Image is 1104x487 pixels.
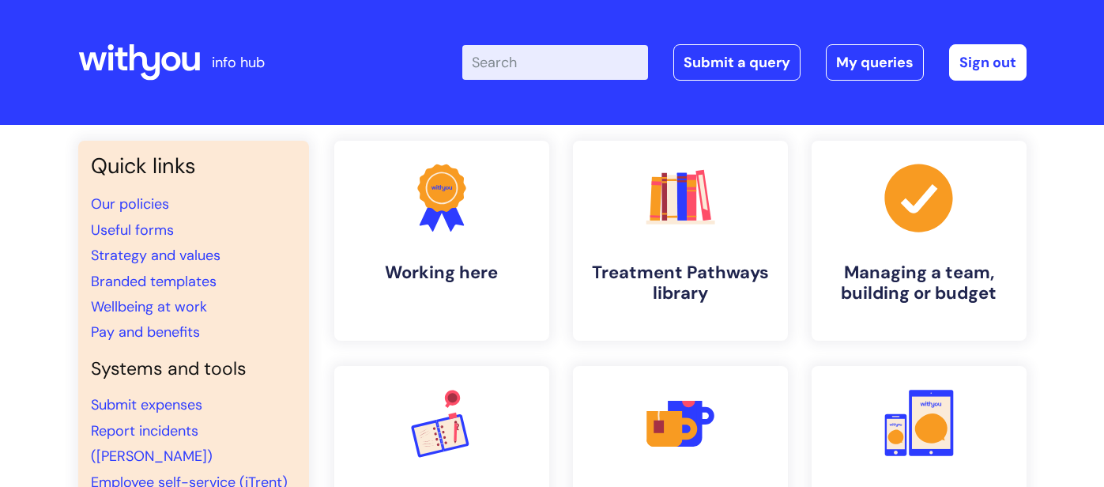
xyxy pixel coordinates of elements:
a: Branded templates [91,272,217,291]
a: Working here [334,141,549,341]
input: Search [462,45,648,80]
h4: Systems and tools [91,358,296,380]
a: Sign out [949,44,1027,81]
h4: Treatment Pathways library [586,262,775,304]
a: Pay and benefits [91,323,200,342]
a: Submit expenses [91,395,202,414]
p: info hub [212,50,265,75]
a: Wellbeing at work [91,297,207,316]
a: Strategy and values [91,246,220,265]
h4: Managing a team, building or budget [824,262,1014,304]
a: My queries [826,44,924,81]
div: | - [462,44,1027,81]
h4: Working here [347,262,537,283]
a: Treatment Pathways library [573,141,788,341]
a: Report incidents ([PERSON_NAME]) [91,421,213,466]
a: Submit a query [673,44,801,81]
a: Our policies [91,194,169,213]
a: Useful forms [91,221,174,240]
h3: Quick links [91,153,296,179]
a: Managing a team, building or budget [812,141,1027,341]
